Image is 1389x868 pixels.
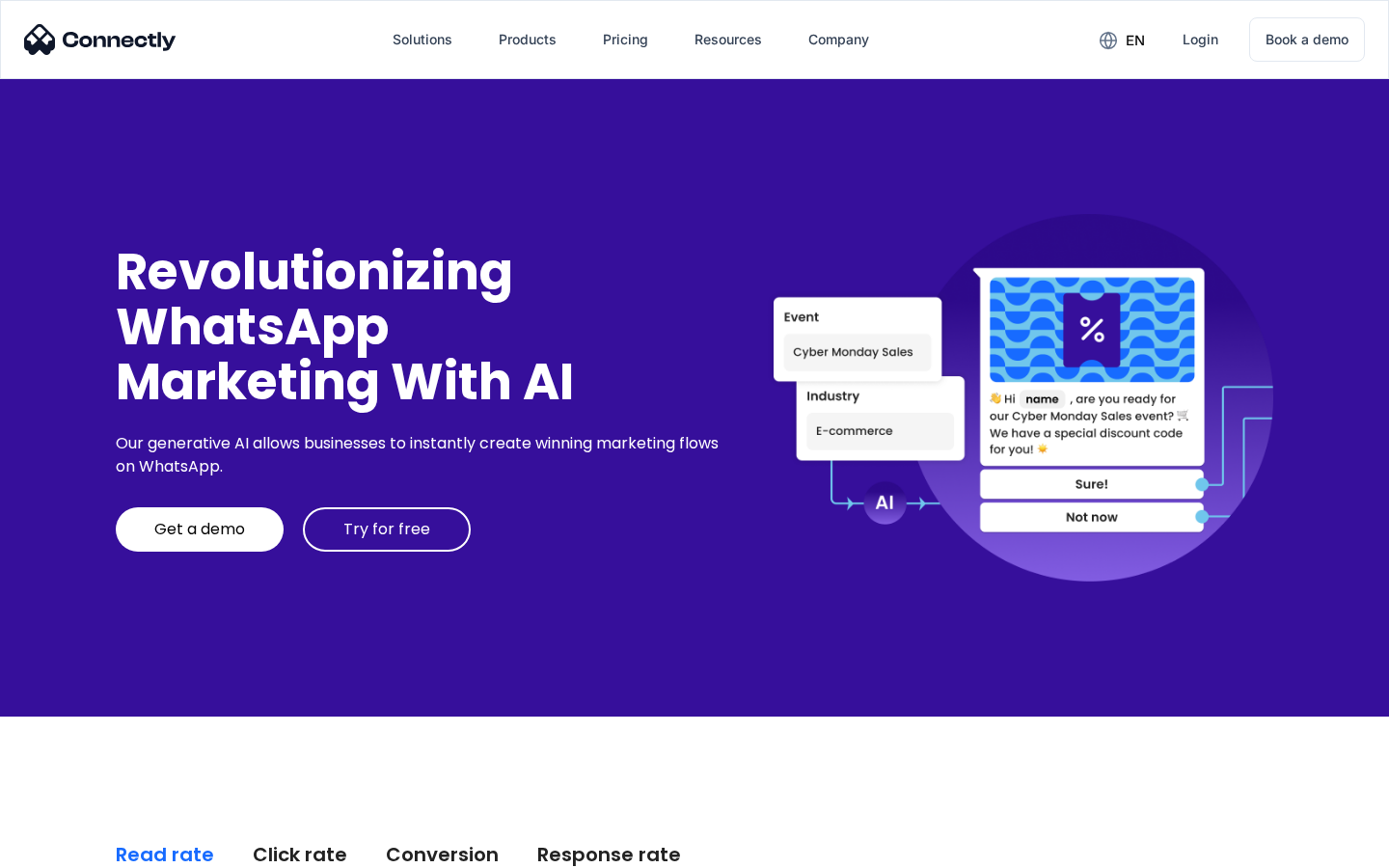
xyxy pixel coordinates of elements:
div: Pricing [603,26,648,53]
div: Get a demo [154,520,245,539]
a: Pricing [587,16,664,63]
a: Book a demo [1249,17,1365,62]
div: Products [499,26,557,53]
a: Get a demo [116,507,284,552]
div: Click rate [253,841,347,868]
div: Revolutionizing WhatsApp Marketing With AI [116,244,725,410]
div: Resources [694,26,762,53]
div: Solutions [393,26,452,53]
div: Read rate [116,841,214,868]
div: Login [1183,26,1218,53]
div: Company [808,26,869,53]
div: Conversion [386,841,499,868]
div: en [1126,27,1145,54]
div: Our generative AI allows businesses to instantly create winning marketing flows on WhatsApp. [116,432,725,478]
div: Response rate [537,841,681,868]
a: Login [1167,16,1234,63]
div: Try for free [343,520,430,539]
img: Connectly Logo [24,24,177,55]
a: Try for free [303,507,471,552]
